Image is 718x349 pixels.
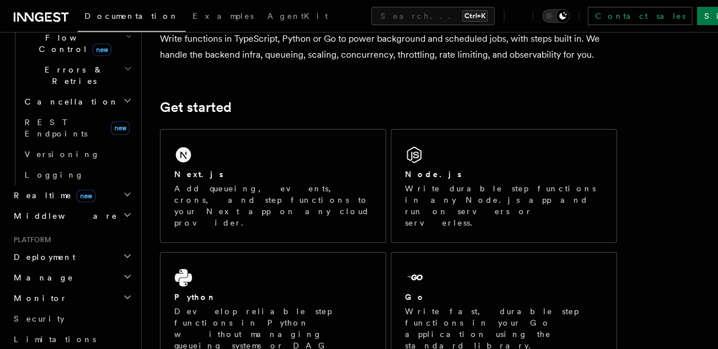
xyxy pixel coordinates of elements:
a: Logging [20,165,134,185]
a: Contact sales [588,7,692,25]
span: Monitor [9,292,67,304]
a: Node.jsWrite durable step functions in any Node.js app and run on servers or serverless. [391,129,617,243]
button: Deployment [9,247,134,267]
span: Versioning [25,150,100,159]
kbd: Ctrl+K [462,10,488,22]
p: Write functions in TypeScript, Python or Go to power background and scheduled jobs, with steps bu... [160,31,617,63]
button: Monitor [9,288,134,308]
span: Limitations [14,335,96,344]
a: Versioning [20,144,134,165]
p: Write durable step functions in any Node.js app and run on servers or serverless. [405,183,603,228]
span: Manage [9,272,74,283]
a: REST Endpointsnew [20,112,134,144]
span: Deployment [9,251,75,263]
a: Get started [160,99,231,115]
span: AgentKit [267,11,328,21]
span: Platform [9,235,51,244]
span: Documentation [85,11,179,21]
a: Documentation [78,3,186,32]
span: new [111,121,130,135]
span: Realtime [9,190,95,201]
p: Add queueing, events, crons, and step functions to your Next app on any cloud provider. [174,183,372,228]
button: Cancellation [20,91,134,112]
a: Examples [186,3,260,31]
button: Flow Controlnew [20,27,134,59]
h2: Python [174,291,216,303]
span: REST Endpoints [25,118,87,138]
span: Logging [25,170,84,179]
button: Manage [9,267,134,288]
span: new [77,190,95,202]
span: Security [14,314,65,323]
a: AgentKit [260,3,335,31]
h2: Next.js [174,169,223,180]
span: new [93,43,111,56]
button: Toggle dark mode [542,9,569,23]
span: Errors & Retries [20,64,124,87]
button: Search...Ctrl+K [371,7,495,25]
button: Errors & Retries [20,59,134,91]
a: Next.jsAdd queueing, events, crons, and step functions to your Next app on any cloud provider. [160,129,386,243]
a: Security [9,308,134,329]
span: Middleware [9,210,118,222]
span: Cancellation [20,96,119,107]
button: Realtimenew [9,185,134,206]
span: Examples [192,11,254,21]
span: Flow Control [20,32,126,55]
h2: Node.js [405,169,462,180]
h2: Go [405,291,426,303]
button: Middleware [9,206,134,226]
